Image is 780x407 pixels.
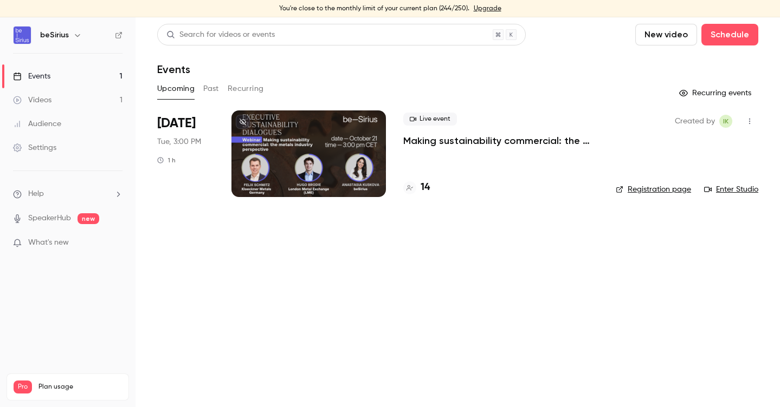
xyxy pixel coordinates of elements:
button: Recurring [228,80,264,97]
button: Past [203,80,219,97]
span: Live event [403,113,457,126]
div: Search for videos or events [166,29,275,41]
span: What's new [28,237,69,248]
span: Help [28,188,44,200]
li: help-dropdown-opener [13,188,123,200]
div: Oct 21 Tue, 3:00 PM (Europe/Amsterdam) [157,110,214,197]
span: Irina Kuzminykh [719,115,732,128]
span: Pro [14,380,32,393]
div: Videos [13,95,51,106]
h4: 14 [421,180,430,195]
span: [DATE] [157,115,196,132]
span: Tue, 3:00 PM [157,136,201,147]
a: Making sustainability commercial: the metals industry perspective [403,134,598,147]
img: beSirius [14,27,31,44]
h6: beSirius [40,30,69,41]
iframe: Noticeable Trigger [109,238,123,248]
h1: Events [157,63,190,76]
button: New video [635,24,697,45]
button: Upcoming [157,80,195,97]
button: Recurring events [674,84,758,102]
span: new [78,213,99,224]
a: Upgrade [474,4,501,13]
a: SpeakerHub [28,213,71,224]
div: Audience [13,119,61,129]
div: Events [13,71,50,82]
span: Created by [675,115,715,128]
div: Settings [13,142,56,153]
span: Plan usage [38,383,122,391]
a: 14 [403,180,430,195]
a: Registration page [616,184,691,195]
div: 1 h [157,156,176,165]
button: Schedule [701,24,758,45]
span: IK [723,115,729,128]
a: Enter Studio [704,184,758,195]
